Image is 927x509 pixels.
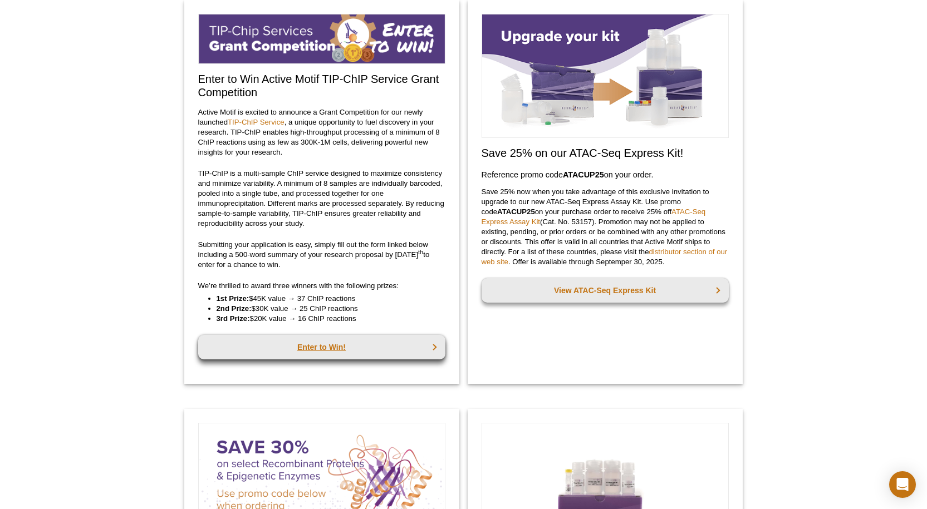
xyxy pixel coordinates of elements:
sup: th [418,248,423,255]
p: We’re thrilled to award three winners with the following prizes: [198,281,445,291]
img: TIP-ChIP Service Grant Competition [198,14,445,64]
h2: Enter to Win Active Motif TIP-ChIP Service Grant Competition [198,72,445,99]
li: $45K value → 37 ChIP reactions [217,294,434,304]
p: TIP-ChIP is a multi-sample ChIP service designed to maximize consistency and minimize variability... [198,169,445,229]
a: TIP-ChIP Service [228,118,285,126]
li: $30K value → 25 ChIP reactions [217,304,434,314]
p: Submitting your application is easy, simply fill out the form linked below including a 500-word s... [198,240,445,270]
li: $20K value → 16 ChIP reactions [217,314,434,324]
h2: Save 25% on our ATAC-Seq Express Kit! [482,146,729,160]
strong: ATACUP25 [497,207,535,216]
strong: 3rd Prize: [217,314,250,323]
p: Active Motif is excited to announce a Grant Competition for our newly launched , a unique opportu... [198,107,445,157]
p: Save 25% now when you take advantage of this exclusive invitation to upgrade to our new ATAC-Seq ... [482,187,729,267]
a: View ATAC-Seq Express Kit [482,278,729,303]
strong: ATACUP25 [563,170,604,179]
strong: 1st Prize: [217,294,249,303]
h3: Reference promo code on your order. [482,168,729,181]
img: Save on ATAC-Seq Express Assay Kit [482,14,729,138]
strong: 2nd Prize: [217,304,252,313]
div: Open Intercom Messenger [889,471,916,498]
a: Enter to Win! [198,335,445,359]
